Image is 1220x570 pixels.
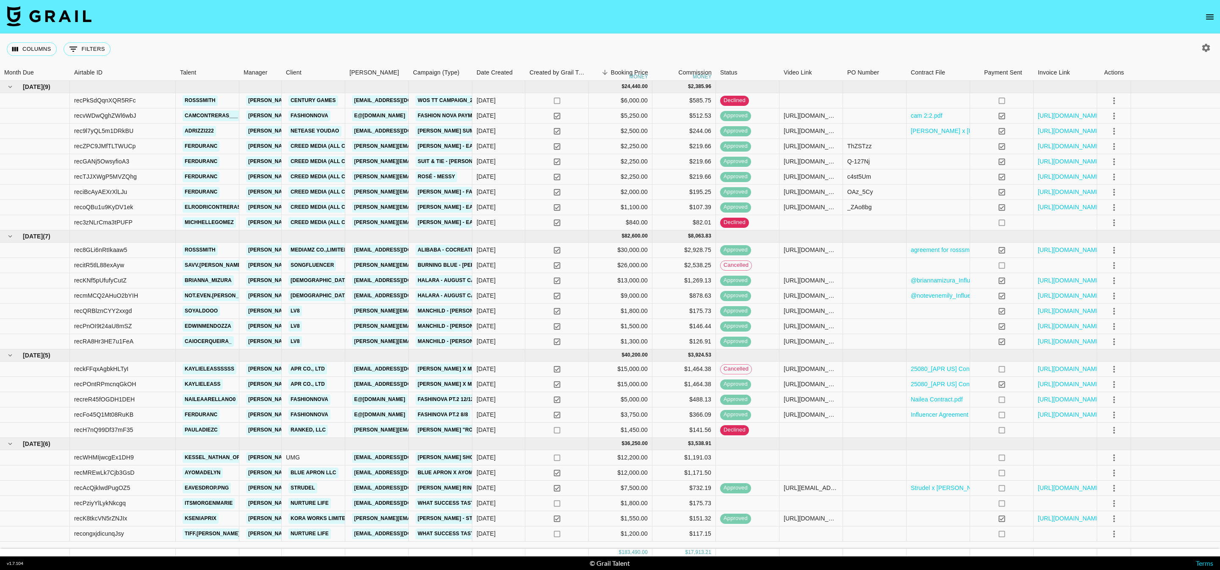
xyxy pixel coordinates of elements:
[176,64,239,81] div: Talent
[911,484,1128,492] a: Strudel x [PERSON_NAME] Ring - Influencer_ @eavesdrop.png SIGNED (1).pdf
[246,217,384,228] a: [PERSON_NAME][EMAIL_ADDRESS][DOMAIN_NAME]
[352,394,408,405] a: e@[DOMAIN_NAME]
[183,95,218,106] a: rosssmith
[246,126,384,136] a: [PERSON_NAME][EMAIL_ADDRESS][DOMAIN_NAME]
[246,425,384,435] a: [PERSON_NAME][EMAIL_ADDRESS][DOMAIN_NAME]
[652,169,716,185] div: $219.66
[1107,304,1121,318] button: select merge strategy
[652,154,716,169] div: $219.66
[678,64,712,81] div: Commission
[847,172,871,181] div: c4st5Um
[416,321,496,332] a: Manchild - [PERSON_NAME]
[239,64,282,81] div: Manager
[288,126,341,136] a: NetEase YouDao
[784,188,838,196] div: https://www.instagram.com/reel/DL6YCztoO4c/?hl=en
[1107,512,1121,526] button: select merge strategy
[525,64,589,81] div: Created by Grail Team
[288,306,302,316] a: LV8
[74,111,136,120] div: recvWDwQghZWl6wbJ
[288,245,350,255] a: MEDIAMZ CO.,LIMITED
[416,425,499,435] a: [PERSON_NAME] "Rockstar"
[652,200,716,215] div: $107.39
[288,202,377,213] a: Creed Media (All Campaigns)
[1038,307,1102,315] a: [URL][DOMAIN_NAME]
[907,64,970,81] div: Contract File
[183,528,242,539] a: tiff.[PERSON_NAME]
[1107,155,1121,169] button: select merge strategy
[1038,246,1102,254] a: [URL][DOMAIN_NAME]
[183,364,236,374] a: kaylieleassssss
[246,483,384,493] a: [PERSON_NAME][EMAIL_ADDRESS][DOMAIN_NAME]
[352,425,490,435] a: [PERSON_NAME][EMAIL_ADDRESS][DOMAIN_NAME]
[720,219,749,227] span: declined
[416,513,481,524] a: [PERSON_NAME] - Stay
[847,142,872,150] div: ThZSTzz
[1107,466,1121,480] button: select merge strategy
[183,275,234,286] a: brianna_mizura
[4,230,16,242] button: hide children
[288,379,327,390] a: APR Co., Ltd
[1038,127,1102,135] a: [URL][DOMAIN_NAME]
[720,112,751,120] span: approved
[244,64,267,81] div: Manager
[183,172,219,182] a: ferduranc
[352,275,447,286] a: [EMAIL_ADDRESS][DOMAIN_NAME]
[416,306,496,316] a: Manchild - [PERSON_NAME]
[288,336,302,347] a: LV8
[477,142,496,150] div: 11/06/2025
[74,157,129,166] div: recGANj5OwsyfioA3
[180,64,196,81] div: Talent
[911,276,1159,285] a: @briannamizura_Influencer Promotion Terms-KOL_DFSYYYXKOL20250701011_signed.pdf
[847,157,870,166] div: Q-127Nj
[1104,64,1124,81] div: Actions
[183,245,218,255] a: rosssmith
[1107,451,1121,465] button: select merge strategy
[183,336,234,347] a: caiocerqueira_
[1038,484,1102,492] a: [URL][DOMAIN_NAME]
[246,111,384,121] a: [PERSON_NAME][EMAIL_ADDRESS][DOMAIN_NAME]
[246,275,384,286] a: [PERSON_NAME][EMAIL_ADDRESS][DOMAIN_NAME]
[652,124,716,139] div: $244.06
[416,498,532,509] a: What Success Tastes Like as a Parent
[74,172,137,181] div: recTJJXWgP5MVZQhg
[246,156,384,167] a: [PERSON_NAME][EMAIL_ADDRESS][DOMAIN_NAME]
[784,157,838,166] div: https://www.instagram.com/reel/DLbTIvZoXl8/?igsh=aXIwb2llMmlsMjFx
[246,336,384,347] a: [PERSON_NAME][EMAIL_ADDRESS][DOMAIN_NAME]
[477,96,496,105] div: 25/06/2025
[477,111,496,120] div: 30/06/2025
[246,172,384,182] a: [PERSON_NAME][EMAIL_ADDRESS][DOMAIN_NAME]
[74,96,136,105] div: recPkSdQqnXQR5RFc
[246,291,384,301] a: [PERSON_NAME][EMAIL_ADDRESS][DOMAIN_NAME]
[477,172,496,181] div: 26/06/2025
[246,468,384,478] a: [PERSON_NAME][EMAIL_ADDRESS][DOMAIN_NAME]
[624,83,648,90] div: 24,440.00
[352,260,490,271] a: [PERSON_NAME][EMAIL_ADDRESS][DOMAIN_NAME]
[246,528,384,539] a: [PERSON_NAME][EMAIL_ADDRESS][DOMAIN_NAME]
[43,232,50,241] span: ( 7 )
[911,380,1182,388] a: 25080_[APR US] Content Usage Agreement_medicube_Kay_메디큐브파트_미국 PR-2025-01544.pdf
[246,364,384,374] a: [PERSON_NAME][EMAIL_ADDRESS][DOMAIN_NAME]
[1038,380,1102,388] a: [URL][DOMAIN_NAME]
[691,83,711,90] div: 2,385.96
[416,217,501,228] a: [PERSON_NAME] - Easy Lover
[23,232,43,241] span: [DATE]
[477,203,496,211] div: 10/06/2025
[4,438,16,450] button: hide children
[246,306,384,316] a: [PERSON_NAME][EMAIL_ADDRESS][DOMAIN_NAME]
[589,200,652,215] div: $1,100.00
[843,64,907,81] div: PO Number
[911,291,1156,300] a: @notevenemily_Influencer Promotion Terms-KOL_DFSYYYXKOL20250701012_signed.pdf
[288,187,377,197] a: Creed Media (All Campaigns)
[288,498,331,509] a: Nurture Life
[611,64,648,81] div: Booking Price
[589,154,652,169] div: $2,250.00
[784,111,838,120] div: https://www.tiktok.com/@camcontreras___/video/7519326967397616903?_t=ZS-8xSb1FUvcpU&_r=1
[911,410,1136,419] a: Influencer Agreement ([PERSON_NAME] [PERSON_NAME] and Fashion Nova).pdf
[720,97,749,105] span: declined
[720,158,751,166] span: approved
[352,410,408,420] a: e@[DOMAIN_NAME]
[589,185,652,200] div: $2,000.00
[716,64,779,81] div: Status
[416,394,476,405] a: Fashinova pt.2 12/12
[352,126,447,136] a: [EMAIL_ADDRESS][DOMAIN_NAME]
